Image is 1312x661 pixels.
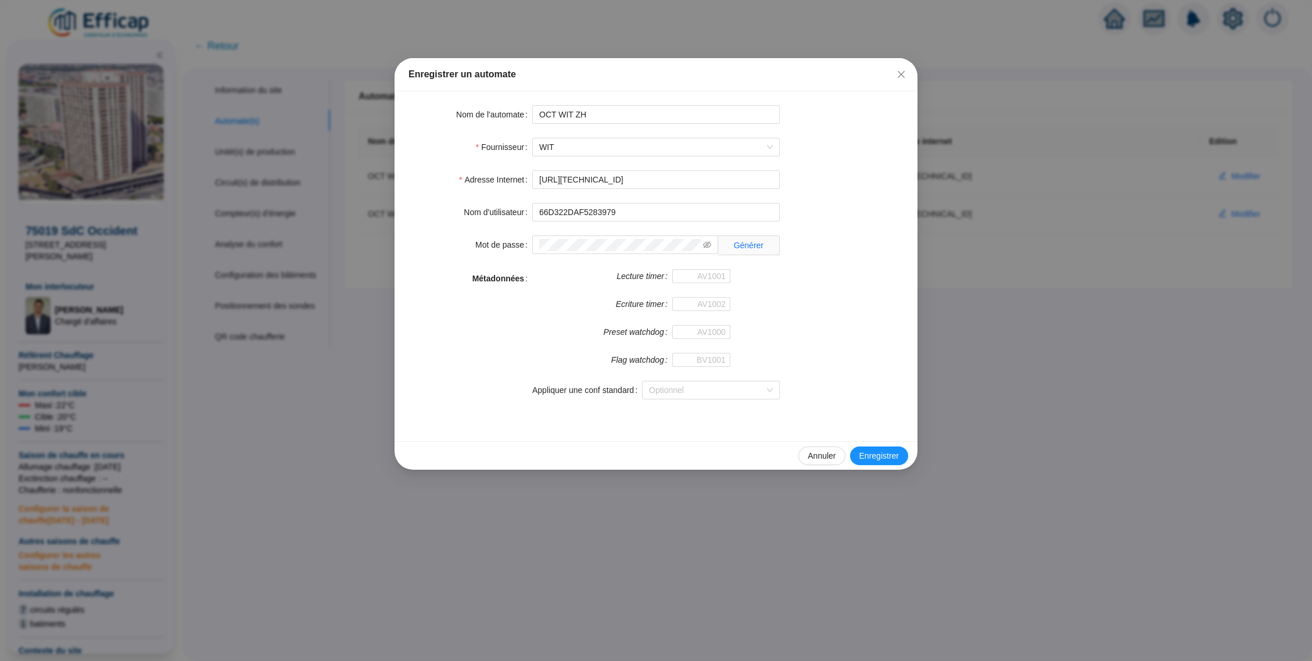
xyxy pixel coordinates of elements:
[604,325,672,339] label: Preset watchdog
[616,269,672,283] label: Lecture timer
[611,353,672,367] label: Flag watchdog
[408,67,904,81] div: Enregistrer un automate
[672,353,730,367] input: Flag watchdog
[532,170,780,189] input: Adresse Internet
[476,138,532,156] label: Fournisseur
[850,446,908,465] button: Enregistrer
[892,70,910,79] span: Fermer
[892,65,910,84] button: Close
[616,297,672,311] label: Ecriture timer
[539,239,701,251] input: Mot de passe
[897,70,906,79] span: close
[532,203,780,221] input: Nom d'utilisateur
[734,241,763,249] span: Générer
[464,203,532,221] label: Nom d'utilisateur
[725,236,773,255] button: Générer
[456,105,532,124] label: Nom de l'automate
[703,241,711,249] span: eye-invisible
[672,297,730,311] input: Ecriture timer
[672,269,730,283] input: Lecture timer
[472,274,524,283] strong: Métadonnées
[808,450,836,462] span: Annuler
[532,381,642,399] label: Appliquer une conf standard
[459,170,532,189] label: Adresse Internet
[539,138,773,156] span: WIT
[859,450,899,462] span: Enregistrer
[672,325,730,339] input: Preset watchdog
[532,105,780,124] input: Nom de l'automate
[475,235,532,254] label: Mot de passe
[798,446,845,465] button: Annuler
